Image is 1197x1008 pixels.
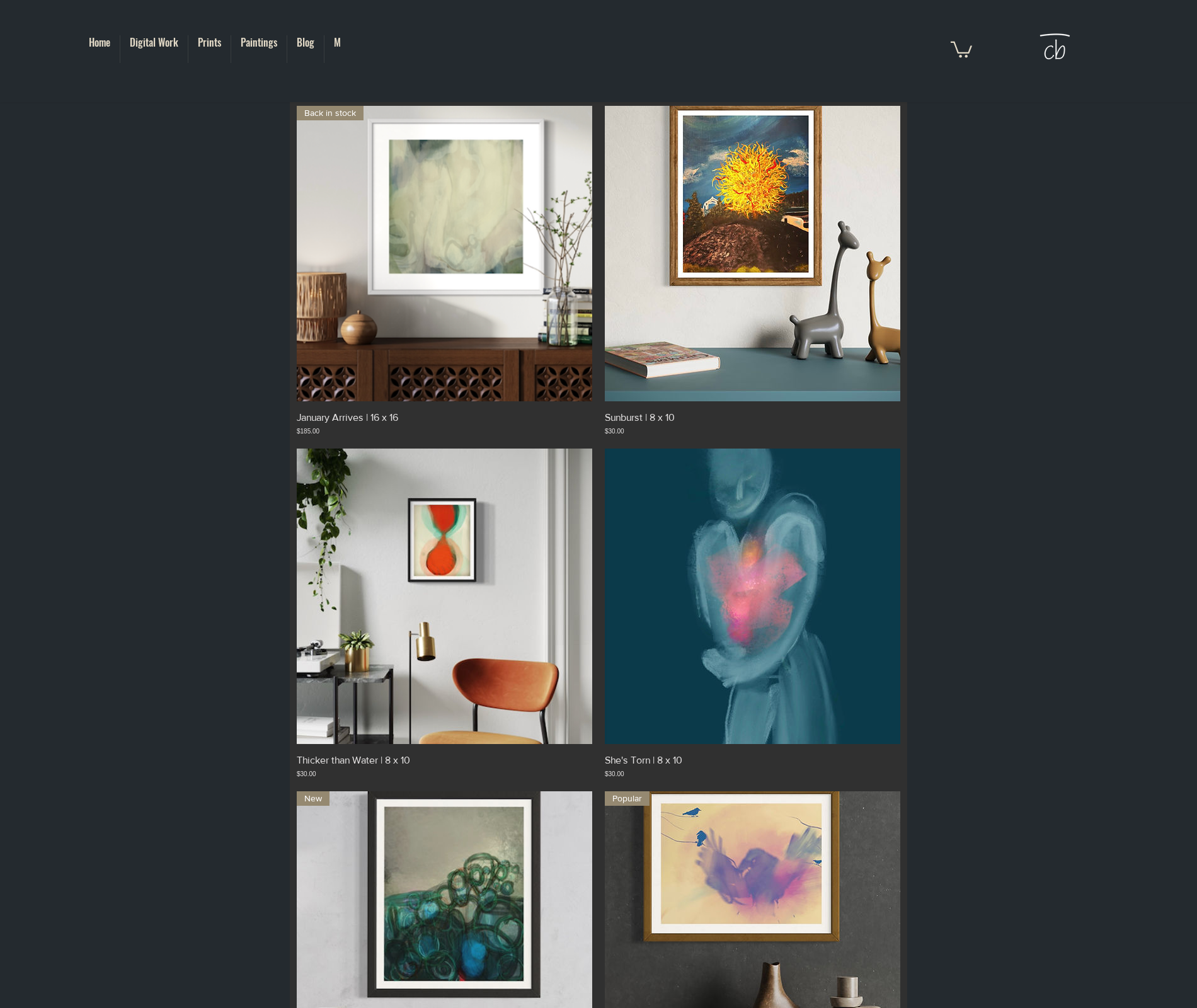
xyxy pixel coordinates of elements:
[79,35,120,63] a: Home
[328,35,360,49] p: More
[83,35,117,49] p: Home
[188,35,231,63] a: Prints
[123,35,185,49] p: Digital Work
[297,106,592,436] div: January Arrives | 16 x 16. Back in stock gallery
[120,35,188,63] a: Digital Work
[290,35,321,49] p: Blog
[297,449,592,779] div: Thicker than Water | 8 x 10 gallery
[1034,26,1074,72] img: Cat Brooks Logo
[79,35,341,63] nav: Site
[605,449,900,779] div: She's Torn | 8 x 10 gallery
[605,106,900,436] div: Sunburst | 8 x 10 gallery
[287,35,324,63] a: Blog
[231,35,287,63] a: Paintings
[234,35,283,49] p: Paintings
[192,35,227,49] p: Prints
